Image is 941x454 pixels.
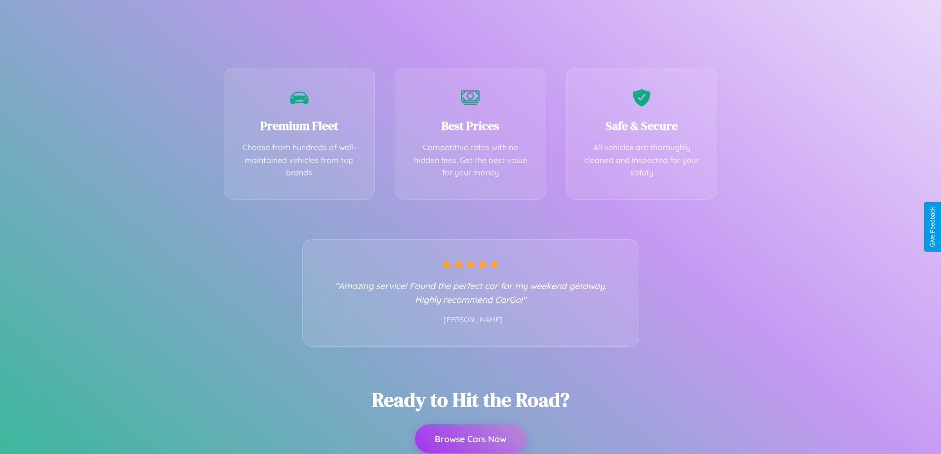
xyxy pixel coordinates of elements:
p: Choose from hundreds of well-maintained vehicles from top brands [239,141,360,179]
p: - [PERSON_NAME] [323,314,619,327]
h3: Best Prices [410,118,531,134]
h2: Ready to Hit the Road? [372,386,570,413]
div: Give Feedback [929,207,936,247]
h3: Safe & Secure [581,118,702,134]
button: Browse Cars Now [415,424,526,453]
p: "Amazing service! Found the perfect car for my weekend getaway. Highly recommend CarGo!" [323,279,619,306]
p: Competitive rates with no hidden fees. Get the best value for your money [410,141,531,179]
p: All vehicles are thoroughly cleaned and inspected for your safety [581,141,702,179]
h3: Premium Fleet [239,118,360,134]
